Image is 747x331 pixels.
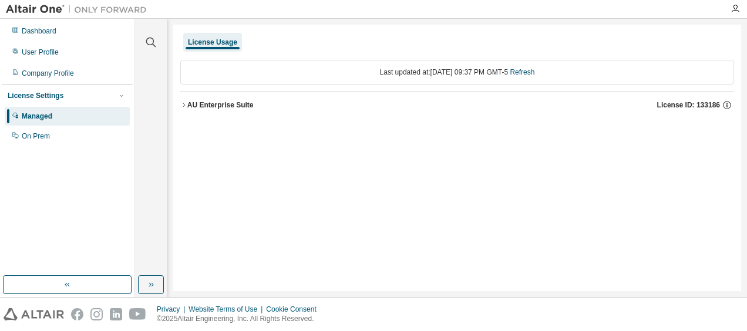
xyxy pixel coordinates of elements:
[180,92,734,118] button: AU Enterprise SuiteLicense ID: 133186
[157,314,324,324] p: © 2025 Altair Engineering, Inc. All Rights Reserved.
[8,91,63,100] div: License Settings
[657,100,720,110] span: License ID: 133186
[71,308,83,320] img: facebook.svg
[157,305,189,314] div: Privacy
[110,308,122,320] img: linkedin.svg
[90,308,103,320] img: instagram.svg
[188,38,237,47] div: License Usage
[22,69,74,78] div: Company Profile
[6,4,153,15] img: Altair One
[187,100,254,110] div: AU Enterprise Suite
[22,48,59,57] div: User Profile
[129,308,146,320] img: youtube.svg
[4,308,64,320] img: altair_logo.svg
[180,60,734,85] div: Last updated at: [DATE] 09:37 PM GMT-5
[22,131,50,141] div: On Prem
[189,305,266,314] div: Website Terms of Use
[510,68,534,76] a: Refresh
[22,26,56,36] div: Dashboard
[22,112,52,121] div: Managed
[266,305,323,314] div: Cookie Consent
